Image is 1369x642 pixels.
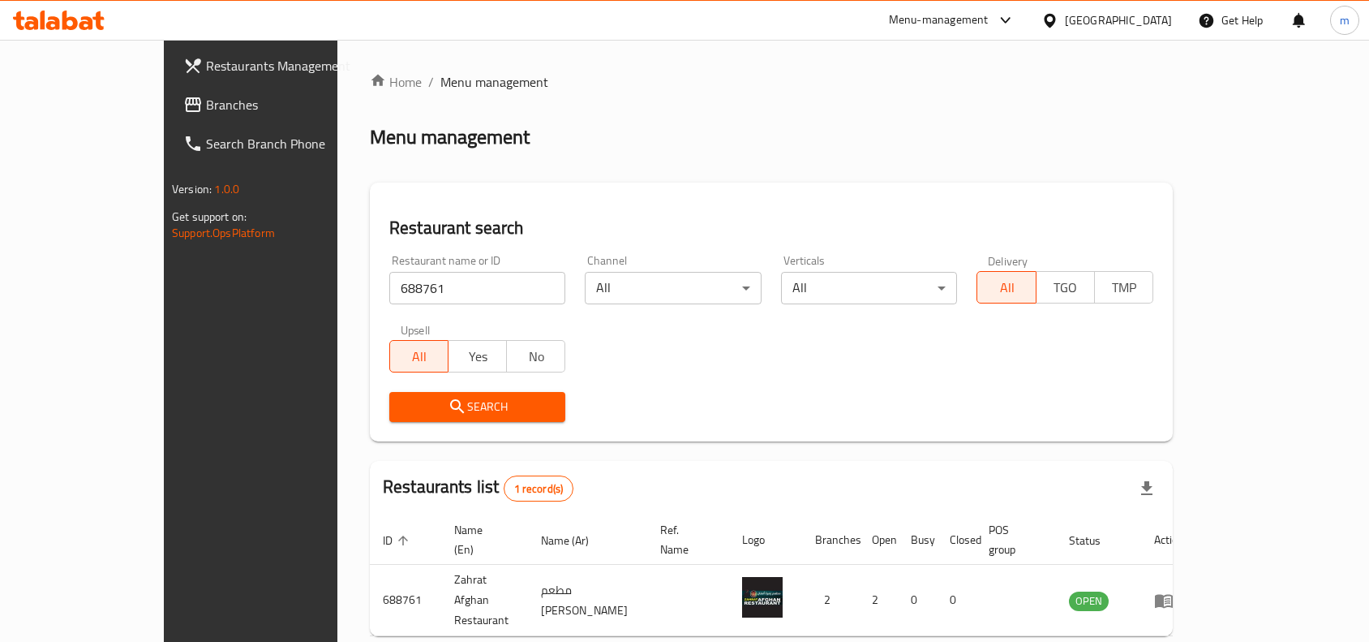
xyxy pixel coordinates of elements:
span: Search Branch Phone [206,134,380,153]
table: enhanced table [370,515,1197,636]
input: Search for restaurant name or ID.. [389,272,565,304]
button: TGO [1036,271,1095,304]
span: Version: [172,179,212,200]
span: All [397,345,442,368]
span: Status [1069,531,1122,550]
td: 2 [802,565,859,636]
a: Home [370,72,422,92]
div: [GEOGRAPHIC_DATA] [1065,11,1172,29]
td: 0 [898,565,937,636]
span: 1.0.0 [214,179,239,200]
div: Menu-management [889,11,989,30]
td: 2 [859,565,898,636]
span: Get support on: [172,206,247,227]
label: Delivery [988,255,1028,266]
th: Busy [898,515,937,565]
span: Name (Ar) [541,531,610,550]
td: 0 [937,565,976,636]
button: No [506,340,565,373]
div: Total records count [504,476,574,502]
div: Export file [1127,469,1166,508]
span: m [1340,11,1350,29]
span: Search [402,397,552,417]
h2: Restaurant search [389,216,1153,240]
li: / [428,72,434,92]
h2: Menu management [370,124,530,150]
th: Open [859,515,898,565]
button: Yes [448,340,507,373]
span: Yes [455,345,500,368]
span: POS group [989,520,1036,559]
th: Action [1141,515,1197,565]
span: OPEN [1069,592,1109,610]
td: مطعم [PERSON_NAME] [528,565,647,636]
span: All [984,276,1029,299]
a: Search Branch Phone [170,124,393,163]
a: Restaurants Management [170,46,393,85]
span: 1 record(s) [504,481,573,497]
span: Branches [206,95,380,114]
nav: breadcrumb [370,72,1173,92]
h2: Restaurants list [383,475,573,502]
span: Name (En) [454,520,509,559]
button: All [976,271,1036,304]
span: TMP [1101,276,1147,299]
th: Closed [937,515,976,565]
th: Logo [729,515,802,565]
td: Zahrat Afghan Restaurant [441,565,528,636]
a: Support.OpsPlatform [172,222,275,243]
div: All [585,272,761,304]
img: Zahrat Afghan Restaurant [742,577,783,618]
span: TGO [1043,276,1088,299]
div: All [781,272,957,304]
div: Menu [1154,591,1184,610]
span: ID [383,531,414,550]
th: Branches [802,515,859,565]
a: Branches [170,85,393,124]
button: Search [389,392,565,422]
label: Upsell [401,324,431,335]
div: OPEN [1069,592,1109,611]
button: TMP [1094,271,1153,304]
span: Ref. Name [660,520,710,559]
button: All [389,340,448,373]
span: Restaurants Management [206,56,380,75]
span: No [513,345,559,368]
td: 688761 [370,565,441,636]
span: Menu management [440,72,548,92]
